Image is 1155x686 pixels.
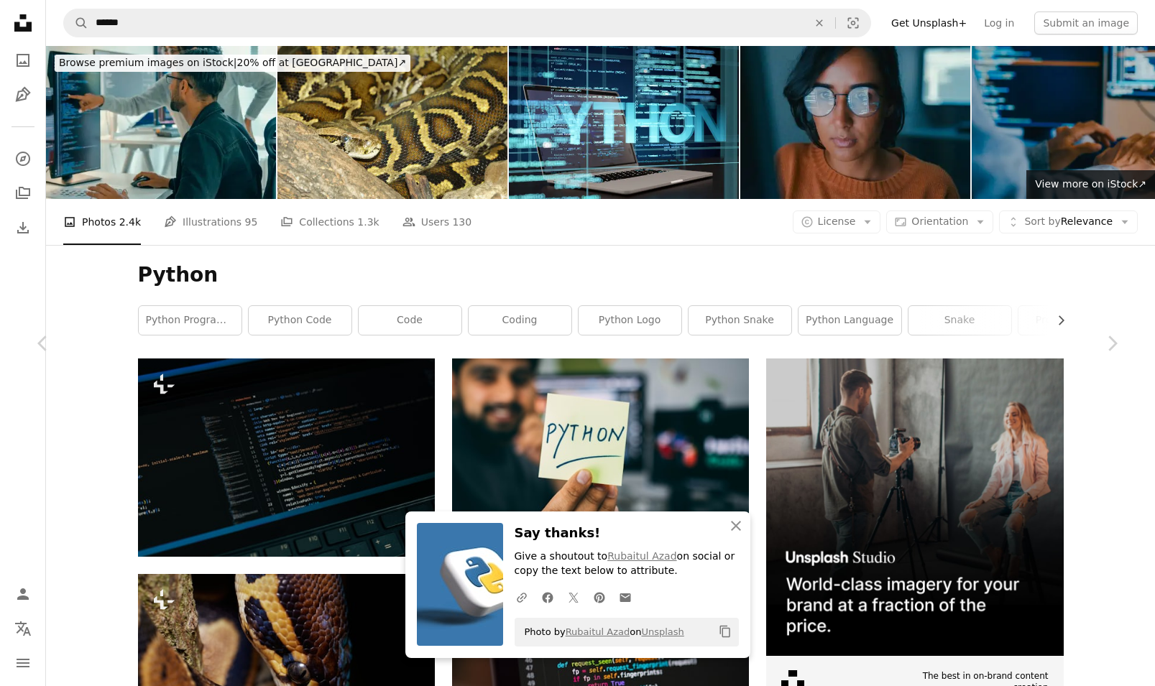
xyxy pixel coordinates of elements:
[535,583,561,611] a: Share on Facebook
[689,306,791,335] a: python snake
[1034,11,1138,34] button: Submit an image
[1048,306,1064,335] button: scroll list to the right
[793,210,881,233] button: License
[452,435,749,448] a: person holding sticky note
[452,358,749,525] img: person holding sticky note
[59,57,406,68] span: 20% off at [GEOGRAPHIC_DATA] ↗
[59,57,236,68] span: Browse premium images on iStock |
[641,626,684,636] a: Unsplash
[515,523,739,544] h3: Say thanks!
[1024,215,1060,227] span: Sort by
[359,306,461,335] a: code
[975,11,1023,34] a: Log in
[1026,170,1155,199] a: View more on iStock↗
[1024,215,1113,229] span: Relevance
[277,46,507,199] img: Close up Head big burmese python snake in body on stick tree at thailand
[138,450,435,463] a: a computer screen with a bunch of code on it
[46,46,276,199] img: Tech team professionals collaborate discuss software development strategies in modern office. Sof...
[63,9,871,37] form: Find visuals sitewide
[1018,306,1121,335] a: programming
[883,11,975,34] a: Get Unsplash+
[713,619,737,644] button: Copy to clipboard
[586,583,612,611] a: Share on Pinterest
[9,213,37,242] a: Download History
[138,666,435,679] a: a close up of a snake on a tree
[357,214,379,230] span: 1.3k
[46,46,419,80] a: Browse premium images on iStock|20% off at [GEOGRAPHIC_DATA]↗
[818,215,856,227] span: License
[139,306,241,335] a: python programming
[280,199,379,245] a: Collections 1.3k
[138,262,1064,288] h1: Python
[138,358,435,556] img: a computer screen with a bunch of code on it
[886,210,993,233] button: Orientation
[469,306,571,335] a: coding
[999,210,1138,233] button: Sort byRelevance
[245,214,258,230] span: 95
[911,215,968,227] span: Orientation
[509,46,739,199] img: Python Programming Language Concept with Computer Code and Laptop
[561,583,586,611] a: Share on Twitter
[249,306,351,335] a: python code
[9,649,37,677] button: Menu
[740,46,970,199] img: Female computer programmer works on complex software development tasks at her home office late in...
[9,580,37,608] a: Log in / Sign up
[607,550,676,562] a: Rubaitul Azad
[9,179,37,208] a: Collections
[515,550,739,578] p: Give a shoutout to on social or copy the text below to attribute.
[9,46,37,75] a: Photos
[908,306,1011,335] a: snake
[1069,274,1155,412] a: Next
[766,358,1063,655] img: file-1715651741414-859baba4300dimage
[402,199,471,245] a: Users 130
[517,620,684,643] span: Photo by on
[9,144,37,173] a: Explore
[579,306,681,335] a: python logo
[9,614,37,643] button: Language
[1035,178,1146,190] span: View more on iStock ↗
[64,9,88,37] button: Search Unsplash
[804,9,835,37] button: Clear
[799,306,901,335] a: python language
[566,626,630,636] a: Rubaitul Azad
[836,9,870,37] button: Visual search
[9,80,37,109] a: Illustrations
[612,583,638,611] a: Share over email
[452,214,471,230] span: 130
[164,199,257,245] a: Illustrations 95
